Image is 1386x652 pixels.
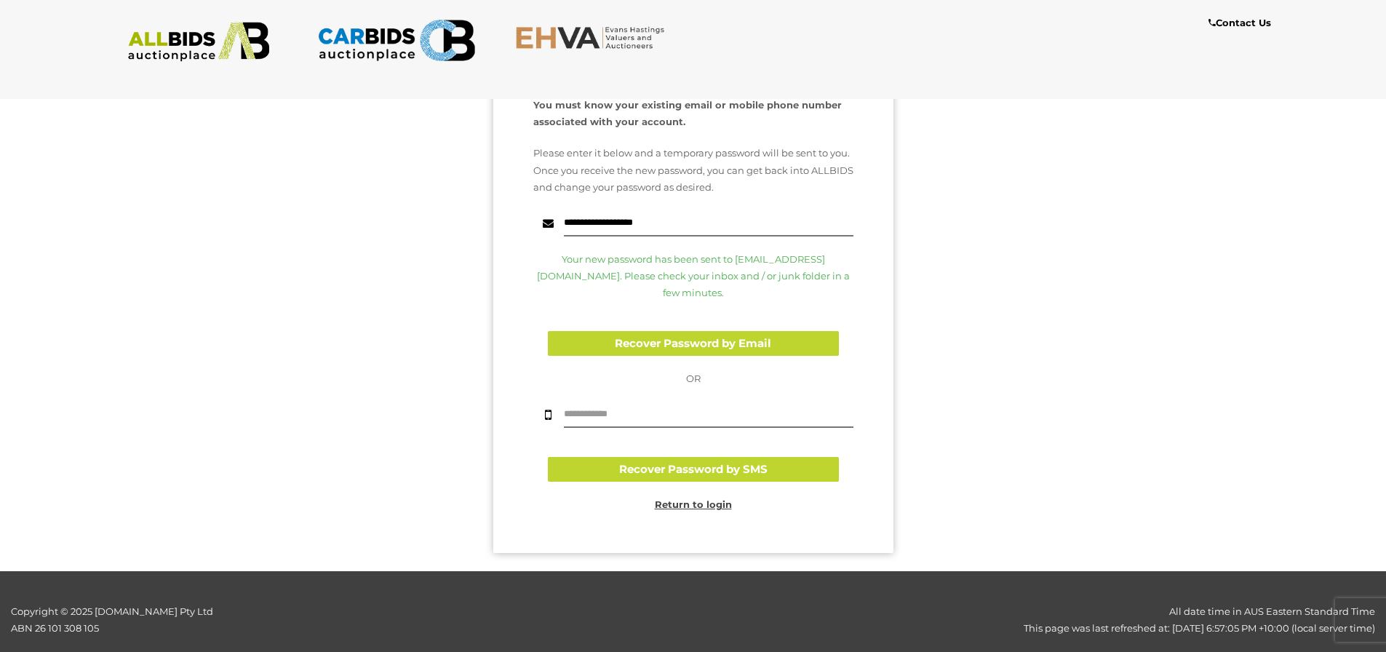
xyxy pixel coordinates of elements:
a: Contact Us [1208,15,1275,31]
p: OR [533,370,853,387]
img: CARBIDS.com.au [317,15,475,66]
strong: You must know your existing email or mobile phone number associated with your account. [533,99,842,127]
button: Recover Password by SMS [548,457,839,482]
p: Please enter it below and a temporary password will be sent to you. Once you receive the new pass... [533,145,853,196]
p: Your new password has been sent to [EMAIL_ADDRESS][DOMAIN_NAME]. Please check your inbox and / or... [533,251,853,302]
a: Return to login [655,498,732,510]
div: All date time in AUS Eastern Standard Time This page was last refreshed at: [DATE] 6:57:05 PM +10... [346,603,1386,637]
img: ALLBIDS.com.au [120,22,278,62]
button: Recover Password by Email [548,331,839,357]
b: Contact Us [1208,17,1271,28]
img: EHVA.com.au [515,25,673,49]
